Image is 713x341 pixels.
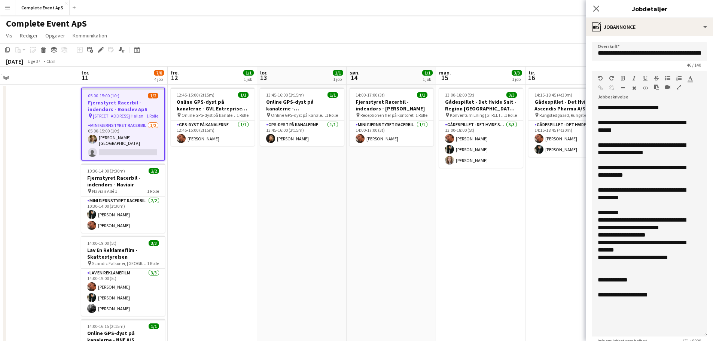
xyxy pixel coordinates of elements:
app-job-card: 12:45-15:00 (2t15m)1/1Online GPS-dyst på kanalerne - GVL Entreprise A/S Online GPS-dyst på kanale... [171,88,255,146]
span: 14:15-18:45 (4t30m) [534,92,572,98]
span: 46 / 140 [681,62,707,68]
span: 13 [259,73,268,82]
app-card-role: GPS-dyst på kanalerne1/112:45-15:00 (2t15m)[PERSON_NAME] [171,121,255,146]
span: 13:45-16:00 (2t15m) [266,92,304,98]
button: Complete Event ApS [15,0,70,15]
div: 1 job [333,76,343,82]
app-job-card: 13:45-16:00 (2t15m)1/1Online GPS-dyst på kanalerne - [GEOGRAPHIC_DATA] Online GPS-dyst på kanaler... [260,88,344,146]
a: Kommunikation [70,31,110,40]
span: 1/2 [148,93,158,98]
span: 1 Rolle [147,188,159,194]
button: Ordnet liste [676,75,682,81]
h3: Gådespillet - Det Hvide Snit - Region [GEOGRAPHIC_DATA] - CIMT - Digital Regulering [439,98,523,112]
span: 1/1 [333,70,343,76]
span: Opgaver [45,32,65,39]
h3: Online GPS-dyst på kanalerne - [GEOGRAPHIC_DATA] [260,98,344,112]
app-card-role: Mini Fjernstyret Racerbil1/114:00-17:00 (3t)[PERSON_NAME] [350,121,433,146]
h3: Online GPS-dyst på kanalerne - GVL Entreprise A/S [171,98,255,112]
span: man. [439,69,451,76]
h3: Fjernstyret Racerbil - indendørs - Naviair [81,174,165,188]
span: 1 Rolle [505,112,517,118]
span: 11 [80,73,89,82]
span: tor. [81,69,89,76]
div: Jobannonce [586,18,713,36]
span: 12:45-15:00 (2t15m) [177,92,214,98]
span: 14 [348,73,360,82]
span: Scandic Falkoner, [GEOGRAPHIC_DATA] [92,261,147,266]
span: 05:00-15:00 (10t) [88,93,119,98]
app-job-card: 14:15-18:45 (4t30m)2/2Gådespillet - Det Hvide Snit - Ascendis Pharma A/S Rungstedgaard, Rungsted ... [528,88,612,157]
h3: Fjernstyret Racerbil - indendørs - [PERSON_NAME] [350,98,433,112]
span: 3/3 [512,70,522,76]
h3: Fjernstyret Racerbil - indendørs - Rønslev ApS [82,99,164,113]
span: søn. [350,69,360,76]
span: 14:00-19:00 (5t) [87,240,116,246]
span: 1/1 [243,70,254,76]
a: Opgaver [42,31,68,40]
span: 1 Rolle [415,112,427,118]
span: lør. [260,69,268,76]
span: 15 [438,73,451,82]
span: 1 Rolle [146,113,158,119]
app-job-card: 14:00-17:00 (3t)1/1Fjernstyret Racerbil - indendørs - [PERSON_NAME] Receptionen her på kontoret1 ... [350,88,433,146]
span: 10:30-14:00 (3t30m) [87,168,125,174]
app-card-role: GPS-dyst på kanalerne1/113:45-16:00 (2t15m)[PERSON_NAME] [260,121,344,146]
app-card-role: Gådespillet - Det Hvide Snit3/313:00-18:00 (5t)[PERSON_NAME][PERSON_NAME][PERSON_NAME] [439,121,523,168]
span: 1 Rolle [147,261,159,266]
span: Receptionen her på kontoret [360,112,414,118]
span: 13:00-18:00 (5t) [445,92,474,98]
h1: Complete Event ApS [6,18,87,29]
span: Online GPS-dyst på kanalerne [271,112,326,118]
div: [DATE] [6,58,23,65]
div: 4 job [154,76,164,82]
span: Vis [6,32,12,39]
span: Kommunikation [73,32,107,39]
span: 16 [527,73,535,82]
span: 12 [170,73,179,82]
span: 2/2 [149,168,159,174]
h3: Jobdetaljer [586,4,713,13]
a: Rediger [17,31,41,40]
app-job-card: 14:00-19:00 (5t)3/3Lav En Reklamefilm - Skattestyrelsen Scandic Falkoner, [GEOGRAPHIC_DATA]1 Roll... [81,236,165,316]
div: 1 job [423,76,432,82]
span: 3/3 [149,240,159,246]
div: 1 job [244,76,253,82]
span: [STREET_ADDRESS] Hallen [93,113,143,119]
button: Fortryd [598,75,603,81]
button: Indsæt video [665,84,670,90]
app-card-role: Mini Fjernstyret Racerbil1/205:00-15:00 (10t)[PERSON_NAME][GEOGRAPHIC_DATA] [82,121,164,160]
button: Kursiv [631,75,637,81]
app-job-card: 05:00-15:00 (10t)1/2Fjernstyret Racerbil - indendørs - Rønslev ApS [STREET_ADDRESS] Hallen1 Rolle... [81,88,165,161]
span: Rediger [20,32,38,39]
button: Fed [620,75,625,81]
span: Rungstedgaard, Rungsted [STREET_ADDRESS] [539,112,594,118]
app-job-card: 10:30-14:00 (3t30m)2/2Fjernstyret Racerbil - indendørs - Naviair Naviair Allé 11 RolleMini Fjerns... [81,164,165,233]
button: Tekstfarve [688,75,693,81]
span: Uge 37 [25,58,43,64]
span: 3/3 [506,92,517,98]
span: Online GPS-dyst på kanalerne [182,112,237,118]
button: Ryd formatering [631,85,637,91]
a: Vis [3,31,15,40]
button: Sæt ind som almindelig tekst [654,84,659,90]
span: 1 Rolle [326,112,338,118]
h3: Lav En Reklamefilm - Skattestyrelsen [81,247,165,260]
app-job-card: 13:00-18:00 (5t)3/3Gådespillet - Det Hvide Snit - Region [GEOGRAPHIC_DATA] - CIMT - Digital Regul... [439,88,523,168]
button: Understregning [643,75,648,81]
span: 1/1 [417,92,427,98]
span: fre. [171,69,179,76]
button: HTML-kode [643,85,648,91]
span: 1/1 [422,70,433,76]
button: Fuld skærm [676,84,682,90]
span: Naviair Allé 1 [92,188,117,194]
h3: Gådespillet - Det Hvide Snit - Ascendis Pharma A/S [528,98,612,112]
span: 1/1 [238,92,249,98]
button: Gentag [609,75,614,81]
span: 14:00-16:15 (2t15m) [87,323,125,329]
